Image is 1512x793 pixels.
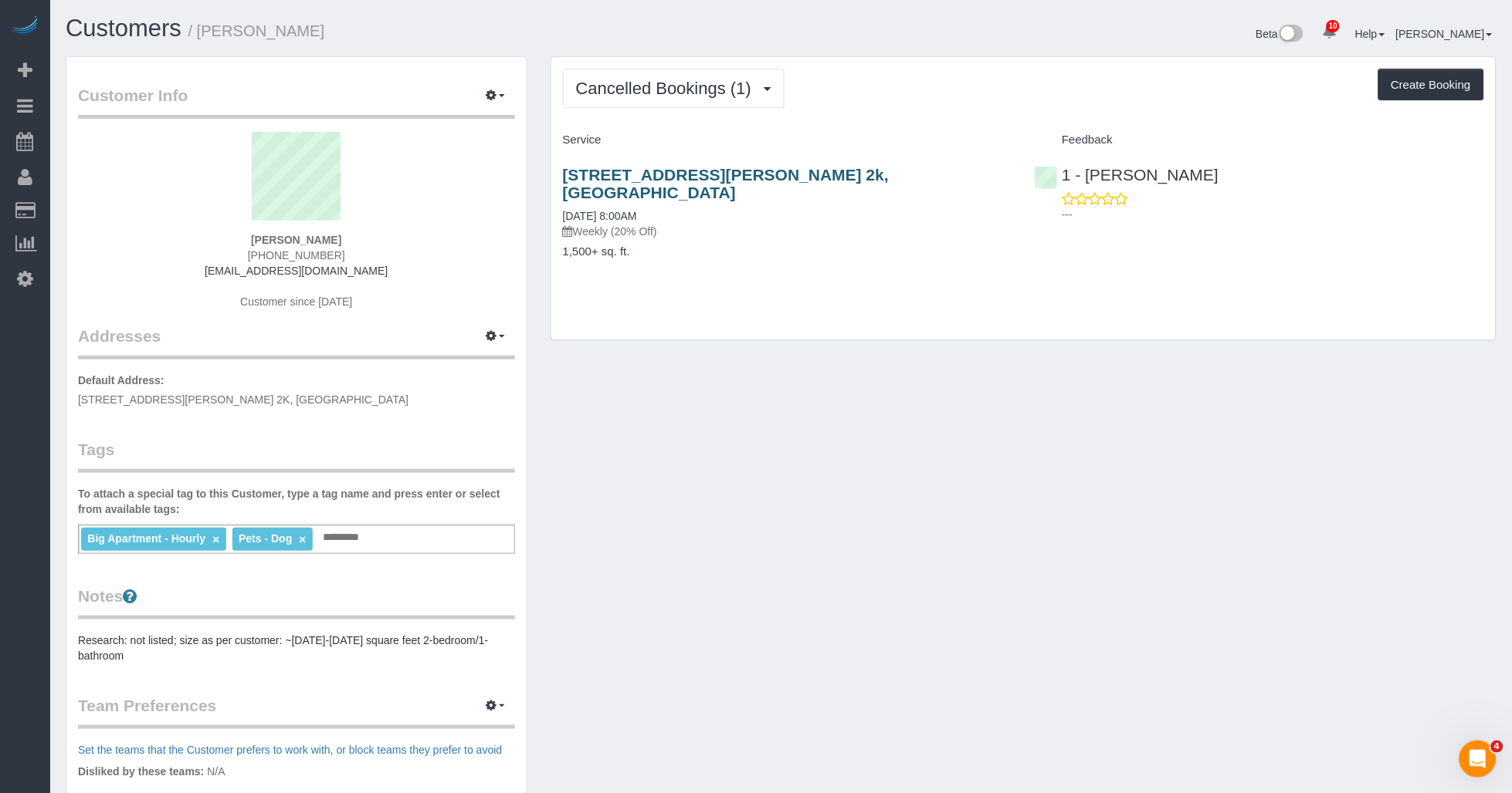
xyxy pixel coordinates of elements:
span: 10 [1327,20,1340,32]
a: Help [1355,28,1385,40]
h4: Service [563,133,1012,147]
label: Default Address: [78,373,164,388]
label: To attach a special tag to this Customer, type a tag name and press enter or select from availabl... [78,486,515,517]
span: Big Apartment - Hourly [87,532,205,545]
span: Pets - Dog [239,532,292,545]
a: [EMAIL_ADDRESS][DOMAIN_NAME] [205,265,388,277]
span: Cancelled Bookings (1) [576,79,759,98]
strong: [PERSON_NAME] [251,234,341,246]
a: × [299,533,306,546]
p: --- [1062,207,1484,222]
a: Customers [66,15,181,42]
a: Beta [1256,28,1304,40]
a: [DATE] 8:00AM [563,210,637,222]
h4: Feedback [1035,133,1484,147]
a: × [212,533,219,546]
legend: Tags [78,438,515,473]
pre: Research: not listed; size as per customer: ~[DATE]-[DATE] square feet 2-bedroom/1-bathroom [78,633,515,663]
img: New interface [1278,25,1304,45]
button: Cancelled Bookings (1) [563,69,785,108]
button: Create Booking [1378,69,1484,101]
h4: 1,500+ sq. ft. [563,245,1012,258]
a: [STREET_ADDRESS][PERSON_NAME] 2k, [GEOGRAPHIC_DATA] [563,166,889,201]
label: Disliked by these teams: [78,764,204,779]
a: [PERSON_NAME] [1396,28,1493,40]
a: 1 - [PERSON_NAME] [1035,166,1219,184]
span: N/A [207,765,225,778]
span: Customer since [DATE] [240,295,352,308]
span: 4 [1491,741,1504,753]
a: 10 [1314,15,1344,49]
iframe: Intercom live chat [1459,741,1497,778]
span: [PHONE_NUMBER] [248,249,345,262]
img: Automaid Logo [9,15,40,37]
small: / [PERSON_NAME] [188,22,325,39]
legend: Notes [78,585,515,619]
span: [STREET_ADDRESS][PERSON_NAME] 2K, [GEOGRAPHIC_DATA] [78,393,409,406]
legend: Team Preferences [78,694,515,729]
legend: Customer Info [78,84,515,119]
a: Set the teams that the Customer prefers to work with, or block teams they prefer to avoid [78,744,502,756]
p: Weekly (20% Off) [563,224,1012,239]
